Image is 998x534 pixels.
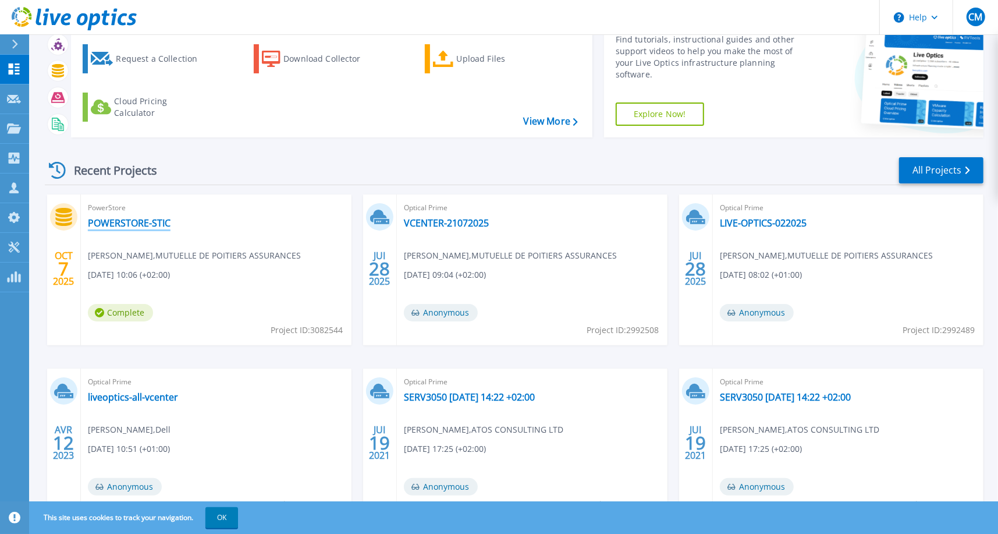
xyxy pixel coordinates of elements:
[425,44,555,73] a: Upload Files
[88,201,344,214] span: PowerStore
[58,264,69,274] span: 7
[404,478,478,496] span: Anonymous
[369,438,390,448] span: 19
[720,201,976,214] span: Optical Prime
[404,376,660,388] span: Optical Prime
[903,498,975,511] span: Project ID: 1346087
[271,324,343,337] span: Project ID: 3082544
[720,217,807,229] a: LIVE-OPTICS-022025
[903,324,975,337] span: Project ID: 2992489
[368,247,390,290] div: JUI 2025
[524,116,578,127] a: View More
[720,443,802,455] span: [DATE] 17:25 (+02:00)
[88,249,301,262] span: [PERSON_NAME] , MUTUELLE DE POITIERS ASSURANCES
[88,217,171,229] a: POWERSTORE-STIC
[88,391,178,403] a: liveoptics-all-vcenter
[616,102,704,126] a: Explore Now!
[684,422,706,464] div: JUI 2021
[404,423,563,436] span: [PERSON_NAME] , ATOS CONSULTING LTD
[114,96,207,119] div: Cloud Pricing Calculator
[88,304,153,321] span: Complete
[457,47,550,70] div: Upload Files
[369,264,390,274] span: 28
[720,249,933,262] span: [PERSON_NAME] , MUTUELLE DE POITIERS ASSURANCES
[45,156,173,185] div: Recent Projects
[32,507,238,528] span: This site uses cookies to track your navigation.
[720,376,976,388] span: Optical Prime
[684,247,706,290] div: JUI 2025
[404,201,660,214] span: Optical Prime
[587,324,659,337] span: Project ID: 2992508
[404,443,486,455] span: [DATE] 17:25 (+02:00)
[283,47,377,70] div: Download Collector
[720,423,879,436] span: [PERSON_NAME] , ATOS CONSULTING LTD
[587,498,659,511] span: Project ID: 1346088
[205,507,238,528] button: OK
[53,438,74,448] span: 12
[899,157,983,183] a: All Projects
[88,478,162,496] span: Anonymous
[88,443,170,455] span: [DATE] 10:51 (+01:00)
[404,249,617,262] span: [PERSON_NAME] , MUTUELLE DE POITIERS ASSURANCES
[616,34,808,80] div: Find tutorials, instructional guides and other support videos to help you make the most of your L...
[720,391,851,403] a: SERV3050 [DATE] 14:22 +02:00
[88,268,170,281] span: [DATE] 10:06 (+02:00)
[52,422,74,464] div: AVR 2023
[88,376,344,388] span: Optical Prime
[404,268,486,281] span: [DATE] 09:04 (+02:00)
[404,217,489,229] a: VCENTER-21072025
[720,268,802,281] span: [DATE] 08:02 (+01:00)
[52,247,74,290] div: OCT 2025
[83,93,212,122] a: Cloud Pricing Calculator
[271,498,343,511] span: Project ID: 2104380
[116,47,209,70] div: Request a Collection
[968,12,982,22] span: CM
[368,422,390,464] div: JUI 2021
[83,44,212,73] a: Request a Collection
[685,264,706,274] span: 28
[720,478,794,496] span: Anonymous
[404,304,478,321] span: Anonymous
[88,423,171,436] span: [PERSON_NAME] , Dell
[404,391,535,403] a: SERV3050 [DATE] 14:22 +02:00
[254,44,383,73] a: Download Collector
[720,304,794,321] span: Anonymous
[685,438,706,448] span: 19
